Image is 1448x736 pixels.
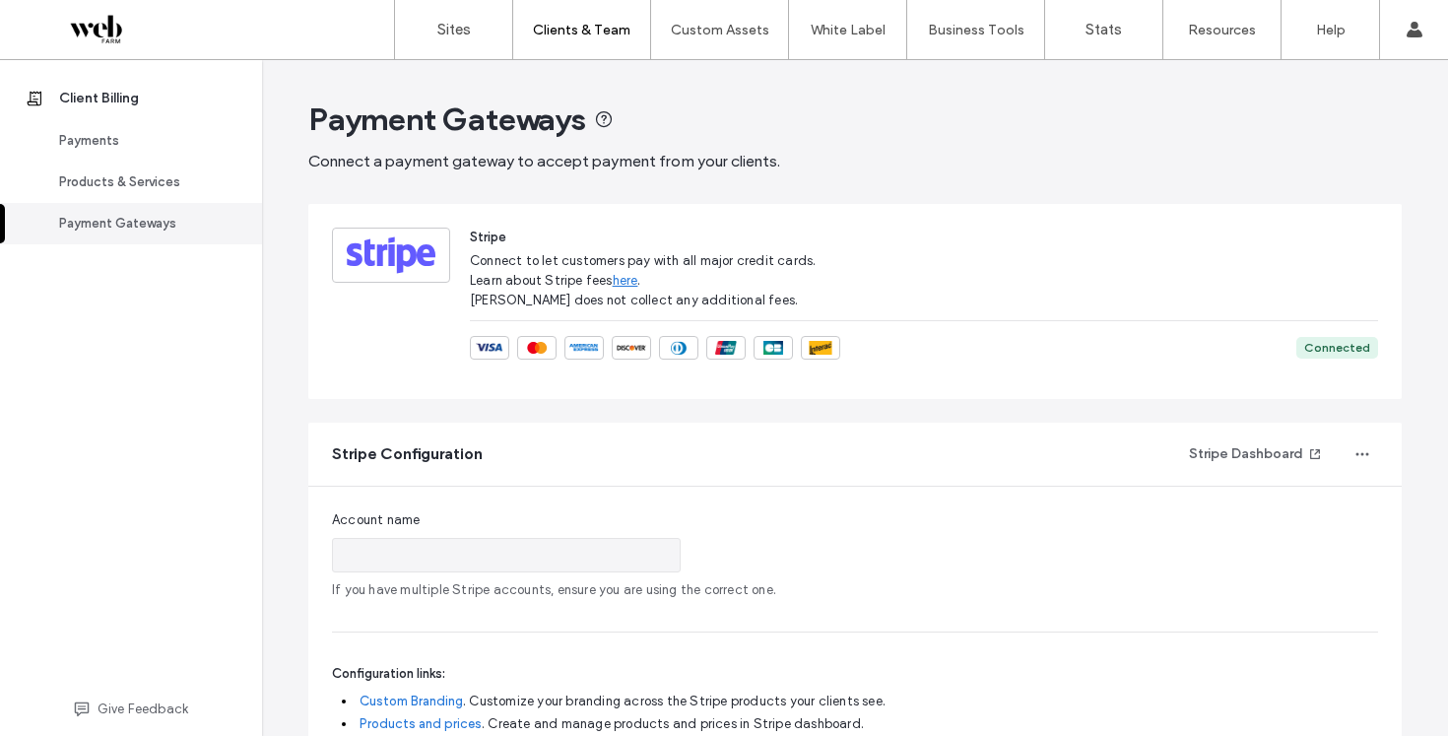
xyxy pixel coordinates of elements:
[332,666,445,681] span: Configuration links:
[527,342,548,354] img: mastercard_logo.png
[59,214,221,234] div: Payment Gateways
[98,700,189,719] span: Give Feedback
[332,443,483,465] span: Stripe Configuration
[809,341,833,355] img: interac_logo.png
[1086,21,1122,38] label: Stats
[763,341,784,355] img: cb_logo.png
[463,694,886,708] span: . Customize your branding across the Stripe products your clients see.
[59,131,221,151] div: Payments
[308,152,780,170] span: Connect a payment gateway to accept payment from your clients.
[617,345,646,351] img: discover_logo.png
[1304,339,1370,357] div: Connected
[360,714,482,734] a: Products and prices
[59,172,221,192] div: Products & Services
[308,100,586,139] span: Payment Gateways
[671,22,769,38] label: Custom Assets
[1171,438,1339,470] button: Stripe Dashboard
[671,341,688,355] img: diners_logo.png
[59,89,221,108] div: Client Billing
[470,253,816,307] span: Connect to let customers pay with all major credit cards. Learn about Stripe fees . [PERSON_NAME]...
[332,580,1192,600] span: If you have multiple Stripe accounts, ensure you are using the correct one.
[332,510,420,530] span: Account name
[811,22,886,38] label: White Label
[360,692,463,711] a: Custom Branding
[715,341,738,355] img: unionpay_logo.png
[482,716,864,731] span: . Create and manage products and prices in Stripe dashboard.
[45,14,86,32] span: Help
[569,344,599,353] img: amex_logo.png
[470,228,1378,247] span: Stripe
[1188,22,1256,38] label: Resources
[928,22,1024,38] label: Business Tools
[475,343,504,353] img: visa_logo.png
[1316,22,1346,38] label: Help
[533,22,630,38] label: Clients & Team
[613,273,638,288] a: here
[437,21,471,38] label: Sites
